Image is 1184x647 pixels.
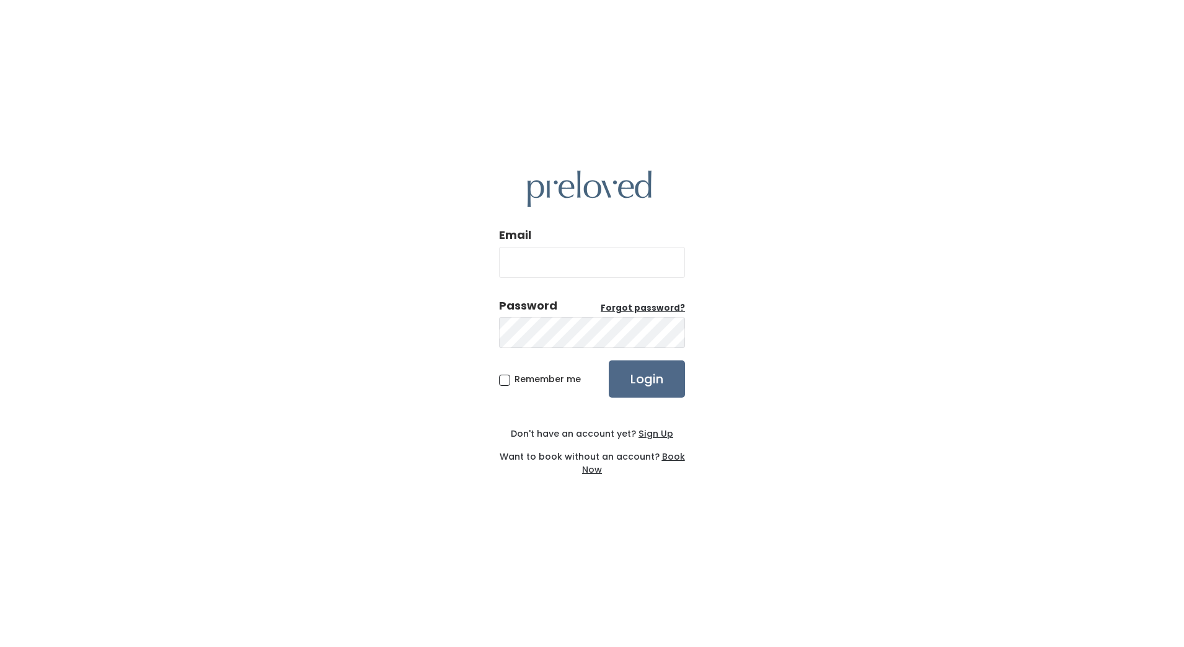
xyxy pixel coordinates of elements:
label: Email [499,227,531,243]
img: preloved logo [528,171,652,207]
div: Want to book without an account? [499,440,685,476]
span: Remember me [515,373,581,385]
a: Book Now [582,450,685,476]
u: Sign Up [638,427,673,440]
input: Login [609,360,685,398]
div: Don't have an account yet? [499,427,685,440]
a: Sign Up [636,427,673,440]
a: Forgot password? [601,302,685,315]
div: Password [499,298,557,314]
